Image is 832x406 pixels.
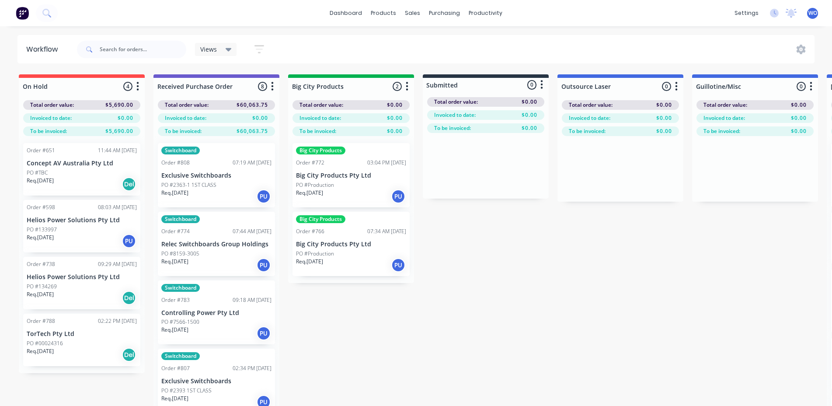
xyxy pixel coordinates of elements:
p: Concept AV Australia Pty Ltd [27,160,137,167]
p: Req. [DATE] [161,189,188,197]
p: Req. [DATE] [27,234,54,241]
div: Order #808 [161,159,190,167]
span: $0.00 [252,114,268,122]
span: To be invoiced: [299,127,336,135]
div: Order #783 [161,296,190,304]
div: Order #73809:29 AM [DATE]Helios Power Solutions Pty LtdPO #134269Req.[DATE]Del [23,257,140,309]
div: Del [122,177,136,191]
span: To be invoiced: [30,127,67,135]
div: Big City Products [296,147,345,154]
p: TorTech Pty Ltd [27,330,137,338]
input: Search for orders... [100,41,186,58]
div: Order #651 [27,147,55,154]
span: To be invoiced: [703,127,740,135]
span: $0.00 [522,124,537,132]
span: $0.00 [522,98,537,106]
div: Big City ProductsOrder #77203:04 PM [DATE]Big City Products Pty LtdPO #ProductionReq.[DATE]PU [292,143,410,207]
div: SwitchboardOrder #80807:19 AM [DATE]Exclusive SwitchboardsPO #2363-1 1ST CLASSReq.[DATE]PU [158,143,275,207]
span: $0.00 [791,101,807,109]
div: productivity [464,7,507,20]
p: PO #Production [296,250,334,258]
p: PO #8159-3005 [161,250,199,258]
p: Big City Products Pty Ltd [296,241,406,248]
span: Total order value: [703,101,747,109]
div: PU [257,258,271,272]
div: Order #766 [296,227,324,235]
div: 02:34 PM [DATE] [233,364,272,372]
span: $0.00 [387,101,403,109]
div: purchasing [425,7,464,20]
span: Invoiced to date: [30,114,72,122]
p: Req. [DATE] [161,326,188,334]
span: $0.00 [118,114,133,122]
span: WO [808,9,817,17]
div: 07:44 AM [DATE] [233,227,272,235]
p: PO #2363-1 1ST CLASS [161,181,216,189]
span: Total order value: [434,98,478,106]
div: Switchboard [161,284,200,292]
p: Helios Power Solutions Pty Ltd [27,217,137,224]
div: Switchboard [161,352,200,360]
div: PU [391,258,405,272]
span: Invoiced to date: [569,114,610,122]
p: Req. [DATE] [27,177,54,185]
div: PU [257,326,271,340]
p: PO #7566-1500 [161,318,199,326]
div: Order #78802:22 PM [DATE]TorTech Pty LtdPO #00024316Req.[DATE]Del [23,314,140,366]
span: Invoiced to date: [703,114,745,122]
div: Big City ProductsOrder #76607:34 AM [DATE]Big City Products Pty LtdPO #ProductionReq.[DATE]PU [292,212,410,276]
div: 07:19 AM [DATE] [233,159,272,167]
p: Req. [DATE] [161,395,188,402]
span: $5,690.00 [105,127,133,135]
div: 09:18 AM [DATE] [233,296,272,304]
span: To be invoiced: [165,127,202,135]
span: $60,063.75 [237,127,268,135]
p: PO #134269 [27,283,57,290]
span: $0.00 [387,114,403,122]
div: Order #738 [27,260,55,268]
p: Relec Switchboards Group Holdings [161,241,272,248]
span: $0.00 [656,127,672,135]
p: Controlling Power Pty Ltd [161,309,272,317]
div: Order #59808:03 AM [DATE]Helios Power Solutions Pty LtdPO #133997Req.[DATE]PU [23,200,140,252]
p: PO #133997 [27,226,57,234]
span: $0.00 [656,101,672,109]
span: Total order value: [165,101,209,109]
div: 09:29 AM [DATE] [98,260,137,268]
span: $0.00 [656,114,672,122]
div: Switchboard [161,215,200,223]
div: Del [122,291,136,305]
div: Workflow [26,44,62,55]
div: Big City Products [296,215,345,223]
span: Total order value: [30,101,74,109]
a: dashboard [325,7,366,20]
div: Order #65111:44 AM [DATE]Concept AV Australia Pty LtdPO #TBCReq.[DATE]Del [23,143,140,196]
div: 08:03 AM [DATE] [98,203,137,211]
p: PO #Production [296,181,334,189]
span: To be invoiced: [569,127,606,135]
div: Order #774 [161,227,190,235]
p: Helios Power Solutions Pty Ltd [27,273,137,281]
span: $0.00 [791,114,807,122]
p: PO #00024316 [27,339,63,347]
div: PU [257,189,271,203]
span: Invoiced to date: [165,114,206,122]
span: $0.00 [791,127,807,135]
p: Big City Products Pty Ltd [296,172,406,179]
span: Invoiced to date: [434,111,476,119]
div: SwitchboardOrder #78309:18 AM [DATE]Controlling Power Pty LtdPO #7566-1500Req.[DATE]PU [158,280,275,345]
div: SwitchboardOrder #77407:44 AM [DATE]Relec Switchboards Group HoldingsPO #8159-3005Req.[DATE]PU [158,212,275,276]
p: PO #2393 1ST CLASS [161,387,212,395]
span: Invoiced to date: [299,114,341,122]
span: Views [200,45,217,54]
div: 07:34 AM [DATE] [367,227,406,235]
div: sales [400,7,425,20]
div: PU [391,189,405,203]
span: $0.00 [387,127,403,135]
div: Order #598 [27,203,55,211]
img: Factory [16,7,29,20]
div: Order #788 [27,317,55,325]
div: 03:04 PM [DATE] [367,159,406,167]
p: Req. [DATE] [161,258,188,266]
p: Req. [DATE] [296,258,323,266]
